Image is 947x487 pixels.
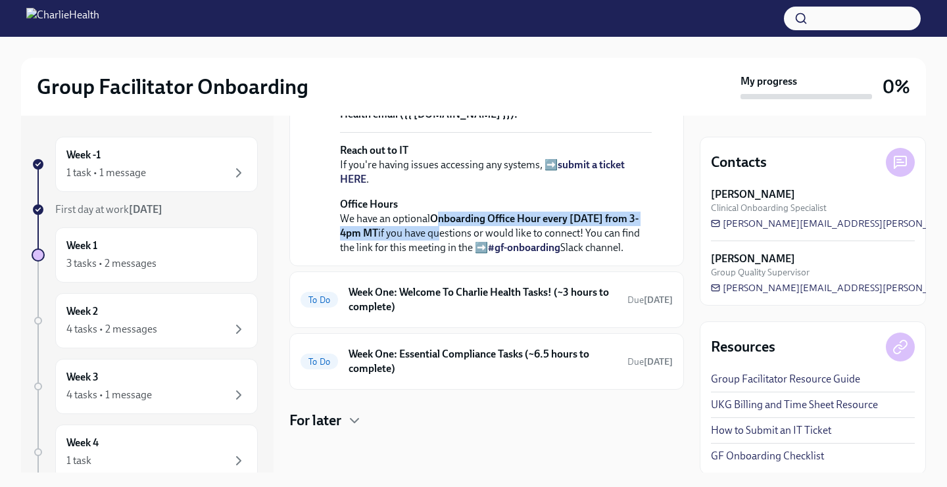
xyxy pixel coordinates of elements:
span: Due [627,294,673,306]
a: Week 24 tasks • 2 messages [32,293,258,348]
p: We have an optional if you have questions or would like to connect! You can find the link for thi... [340,197,652,255]
a: Week 34 tasks • 1 message [32,359,258,414]
a: GF Onboarding Checklist [711,449,824,463]
a: #gf-onboarding [488,241,560,254]
span: First day at work [55,203,162,216]
span: September 22nd, 2025 10:00 [627,294,673,306]
h6: Week -1 [66,148,101,162]
div: 3 tasks • 2 messages [66,256,157,271]
span: September 22nd, 2025 10:00 [627,356,673,368]
h6: Week One: Welcome To Charlie Health Tasks! (~3 hours to complete) [349,285,617,314]
strong: [PERSON_NAME] [711,252,795,266]
strong: Onboarding Office Hour every [DATE] from 3-4pm MT [340,212,639,239]
div: 4 tasks • 2 messages [66,322,157,336]
h2: Group Facilitator Onboarding [37,74,308,100]
h6: Week One: Essential Compliance Tasks (~6.5 hours to complete) [349,347,617,376]
span: To Do [301,357,338,367]
h6: Week 4 [66,436,99,450]
a: Week 13 tasks • 2 messages [32,227,258,283]
a: First day at work[DATE] [32,202,258,217]
a: To DoWeek One: Welcome To Charlie Health Tasks! (~3 hours to complete)Due[DATE] [301,283,673,317]
a: Week 41 task [32,425,258,480]
img: CharlieHealth [26,8,99,29]
strong: [DATE] [644,294,673,306]
strong: Office Hours [340,198,398,210]
span: To Do [301,295,338,305]
strong: Reach out to IT [340,144,408,156]
strong: [DATE] [644,356,673,367]
strong: [DATE] [129,203,162,216]
div: For later [289,411,684,430]
h4: Contacts [711,152,767,172]
span: Due [627,356,673,367]
div: 1 task [66,453,91,468]
div: 4 tasks • 1 message [66,388,152,402]
a: Group Facilitator Resource Guide [711,372,860,386]
h6: Week 3 [66,370,99,384]
span: Clinical Onboarding Specialist [711,202,827,214]
h6: Week 2 [66,304,98,319]
a: Week -11 task • 1 message [32,137,258,192]
div: 1 task • 1 message [66,166,146,180]
a: To DoWeek One: Essential Compliance Tasks (~6.5 hours to complete)Due[DATE] [301,344,673,379]
h6: Week 1 [66,239,97,253]
h3: 0% [883,75,910,99]
h4: For later [289,411,341,430]
a: How to Submit an IT Ticket [711,423,831,438]
strong: My progress [741,74,797,89]
strong: [PERSON_NAME] [711,187,795,202]
span: Group Quality Supervisor [711,266,810,279]
p: If you're having issues accessing any systems, ➡️ . [340,143,652,187]
h4: Resources [711,337,775,357]
a: UKG Billing and Time Sheet Resource [711,398,878,412]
